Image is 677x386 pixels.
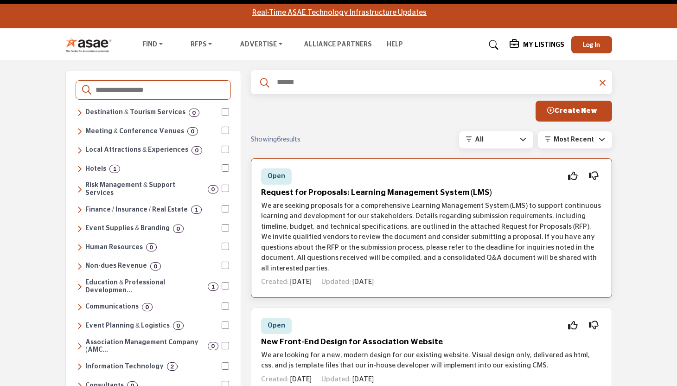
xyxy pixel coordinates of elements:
input: Select Association Management Company (AMC) [222,342,229,349]
input: Select Non-dues Revenue [222,262,229,269]
span: Open [268,173,285,180]
div: 1 Results For Hotels [109,165,120,173]
span: Created: [261,278,289,285]
span: Open [268,322,285,329]
span: Log In [583,40,600,48]
span: All [475,136,484,143]
b: 0 [195,147,198,154]
div: 0 Results For Association Management Company (AMC) [208,342,218,350]
b: 0 [192,109,196,116]
div: 1 Results For Finance / Insurance / Real Estate [191,206,202,214]
b: 0 [146,304,149,310]
input: Select Risk Management & Support Services [222,185,229,192]
a: RFPs [184,39,219,51]
span: Create New [547,107,597,114]
b: 1 [113,166,116,172]
h5: Request for Proposals: Learning Management System (LMS) [261,188,602,198]
span: 6 [277,136,281,143]
i: Not Interested [589,325,599,326]
b: 1 [211,283,215,290]
h6: Services for messaging, public relations, video production, webinars, and content management to e... [85,303,139,311]
a: Find [136,39,169,51]
span: [DATE] [352,376,374,383]
a: Search [480,38,505,52]
span: Updated: [321,376,351,383]
input: Select Information Technology [222,362,229,370]
div: 2 Results For Information Technology [167,362,178,371]
span: [DATE] [290,376,312,383]
div: 0 Results For Risk Management & Support Services [208,185,218,193]
span: Most Recent [554,136,594,143]
b: 0 [150,244,153,251]
div: 0 Results For Human Resources [146,243,157,251]
a: Help [387,41,403,48]
b: 2 [171,363,174,370]
input: Select Destination & Tourism Services [222,108,229,116]
input: Select Meeting & Conference Venues [222,127,229,134]
b: 0 [177,225,180,232]
h6: Entertainment, cultural, and recreational destinations that enhance visitor experiences, includin... [85,146,188,154]
input: Select Event Planning & Logistics [222,322,229,329]
h6: Professional management, strategic guidance, and operational support to help associations streaml... [85,339,204,354]
input: Select Finance / Insurance / Real Estate [222,205,229,212]
b: 1 [195,206,198,213]
div: 0 Results For Event Planning & Logistics [173,322,184,330]
a: Real-Time ASAE Technology Infrastructure Updates [252,9,427,16]
input: Select Local Attractions & Experiences [222,146,229,153]
input: Select Education & Professional Development [222,282,229,289]
b: 0 [154,263,157,270]
div: Showing results [251,135,359,145]
button: Create New [536,101,612,122]
div: 0 Results For Meeting & Conference Venues [187,127,198,135]
h6: Organizations and services that promote travel, tourism, and local attractions, including visitor... [85,109,185,116]
a: Alliance Partners [304,41,372,48]
input: Search Categories [95,84,224,96]
div: 0 Results For Non-dues Revenue [150,262,161,270]
h6: Event planning, venue selection, and on-site management for meetings, conferences, and tradeshows. [85,322,170,330]
button: Log In [571,36,612,53]
b: 0 [177,322,180,329]
h6: Financial management, accounting, insurance, banking, payroll, and real estate services to help o... [85,206,188,214]
p: We are seeking proposals for a comprehensive Learning Management System (LMS) to support continuo... [261,201,602,274]
span: Created: [261,376,289,383]
img: site Logo [65,37,117,52]
h6: Services for cancellation insurance and transportation solutions. [85,181,204,197]
input: Select Hotels [222,164,229,172]
input: Select Communications [222,302,229,310]
input: Select Event Supplies & Branding [222,224,229,232]
h6: Programs like affinity partnerships, sponsorships, and other revenue-generating opportunities tha... [85,262,147,270]
div: 0 Results For Communications [142,303,153,311]
h6: Training, certification, career development, and learning solutions to enhance skills, engagement... [85,279,204,295]
h6: Customized event materials such as badges, branded merchandise, lanyards, and photography service... [85,225,170,232]
div: 0 Results For Event Supplies & Branding [173,225,184,233]
div: 1 Results For Education & Professional Development [208,283,218,291]
h6: Technology solutions, including software, cybersecurity, cloud computing, data management, and di... [85,363,164,371]
span: [DATE] [290,278,312,285]
h6: Facilities and spaces designed for business meetings, conferences, and events. [85,128,184,135]
h5: My Listings [523,41,564,49]
b: 0 [191,128,194,135]
b: 0 [211,343,215,349]
input: Select Human Resources [222,243,229,250]
i: Interested [568,325,578,326]
span: [DATE] [352,278,374,285]
div: 0 Results For Destination & Tourism Services [189,109,199,117]
a: Advertise [233,39,289,51]
h6: Accommodations ranging from budget to luxury, offering lodging, amenities, and services tailored ... [85,165,106,173]
p: We are looking for a new, modern design for our existing website. Visual design only, delivered a... [261,350,602,371]
span: Updated: [321,278,351,285]
h5: New Front-End Design for Association Website [261,337,602,347]
div: My Listings [510,39,564,51]
h6: Services and solutions for employee management, benefits, recruiting, compliance, and workforce d... [85,244,143,251]
b: 0 [211,186,215,193]
div: 0 Results For Local Attractions & Experiences [192,146,202,154]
